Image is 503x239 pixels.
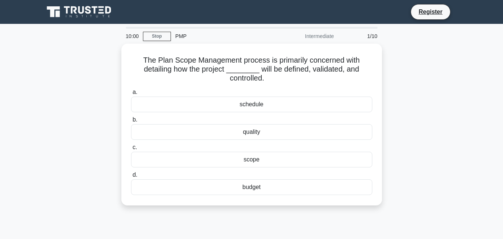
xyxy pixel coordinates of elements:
[133,89,137,95] span: a.
[131,124,372,140] div: quality
[414,7,447,16] a: Register
[273,29,338,44] div: Intermediate
[121,29,143,44] div: 10:00
[131,179,372,195] div: budget
[131,97,372,112] div: schedule
[133,144,137,150] span: c.
[131,152,372,167] div: scope
[143,32,171,41] a: Stop
[133,116,137,123] span: b.
[171,29,273,44] div: PMP
[133,172,137,178] span: d.
[338,29,382,44] div: 1/10
[130,56,373,83] h5: The Plan Scope Management process is primarily concerned with detailing how the project ________ ...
